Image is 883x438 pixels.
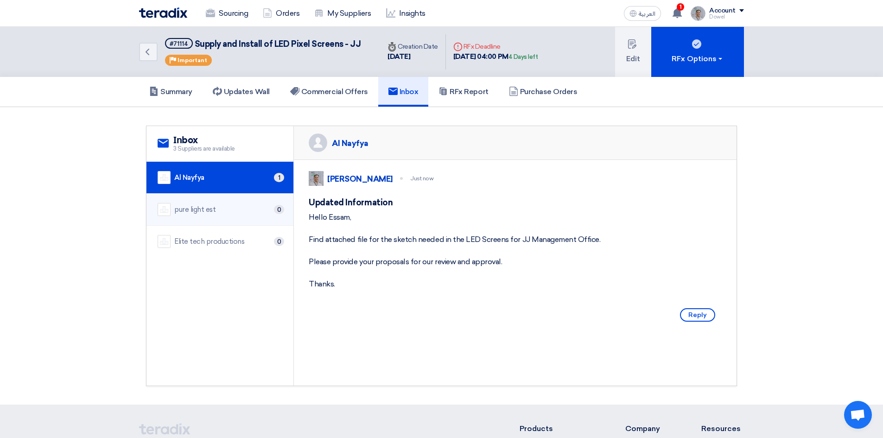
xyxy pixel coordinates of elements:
[174,236,244,247] div: Elite tech productions
[677,3,684,11] span: 1
[274,237,284,246] span: 0
[203,77,280,107] a: Updates Wall
[158,235,171,248] img: company-name
[158,203,171,216] img: company-name
[508,52,538,62] div: 4 Days left
[410,174,433,183] div: Just now
[170,41,188,47] div: #71114
[624,6,661,21] button: العربية
[651,27,744,77] button: RFx Options
[378,77,429,107] a: Inbox
[158,171,171,184] img: company-name
[701,423,744,434] li: Resources
[139,77,203,107] a: Summary
[290,87,368,96] h5: Commercial Offers
[309,171,324,186] img: IMG_1753965247717.jpg
[428,77,498,107] a: RFx Report
[453,51,538,62] div: [DATE] 04:00 PM
[680,308,715,322] span: Reply
[280,77,378,107] a: Commercial Offers
[173,144,235,153] span: 3 Suppliers are available
[672,53,724,64] div: RFx Options
[438,87,488,96] h5: RFx Report
[388,87,419,96] h5: Inbox
[327,174,393,184] div: [PERSON_NAME]
[709,14,744,19] div: Dowel
[195,39,361,49] span: Supply and Install of LED Pixel Screens - JJ
[499,77,588,107] a: Purchase Orders
[709,7,736,15] div: Account
[255,3,307,24] a: Orders
[388,51,438,62] div: [DATE]
[173,135,235,146] h2: Inbox
[639,11,655,17] span: العربية
[198,3,255,24] a: Sourcing
[625,423,673,434] li: Company
[139,7,187,18] img: Teradix logo
[149,87,192,96] h5: Summary
[691,6,705,21] img: IMG_1753965247717.jpg
[274,205,284,214] span: 0
[174,172,204,183] div: Al Nayfya
[379,3,433,24] a: Insights
[388,42,438,51] div: Creation Date
[453,42,538,51] div: RFx Deadline
[307,3,378,24] a: My Suppliers
[174,204,216,215] div: pure light est
[509,87,578,96] h5: Purchase Orders
[520,423,598,434] li: Products
[309,212,722,290] div: Hello Essam, Find attached file for the sketch needed in the LED Screens for JJ Management Office...
[309,197,722,208] h5: Updated Information
[844,401,872,429] a: Open chat
[165,38,361,50] h5: Supply and Install of LED Pixel Screens - JJ
[332,138,368,148] div: Al Nayfya
[178,57,207,63] span: Important
[213,87,270,96] h5: Updates Wall
[615,27,651,77] button: Edit
[274,173,284,182] span: 1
